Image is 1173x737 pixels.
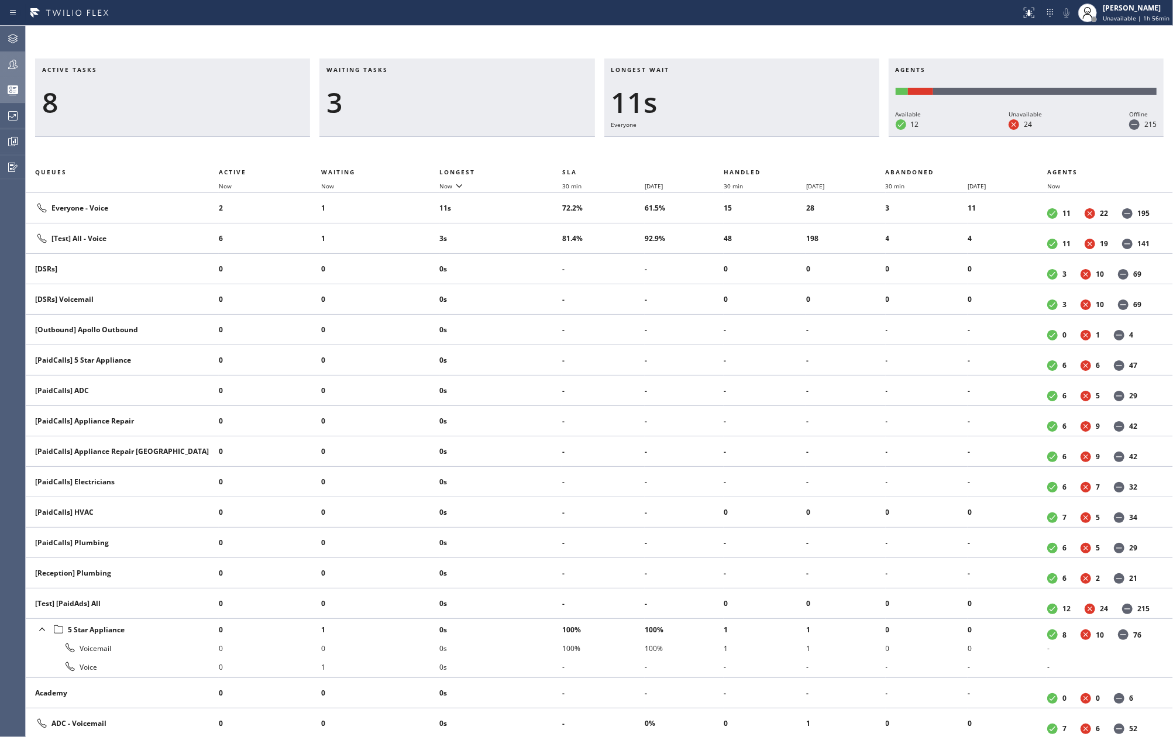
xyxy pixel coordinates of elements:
div: [Test] [PaidAds] All [35,598,209,608]
dt: Unavailable [1081,573,1091,584]
li: 100% [645,620,724,639]
li: - [645,594,724,613]
dd: 5 [1096,391,1100,401]
li: 0 [806,594,886,613]
dt: Available [1047,208,1058,219]
li: - [968,321,1047,339]
li: - [562,351,645,370]
li: 4 [886,229,968,248]
span: SLA [562,168,577,176]
div: [DSRs] Voicemail [35,294,209,304]
dt: Available [1047,269,1058,280]
dt: Unavailable [1081,269,1091,280]
li: - [886,321,968,339]
dd: 5 [1096,512,1100,522]
span: Now [219,182,232,190]
li: 0 [968,639,1047,657]
dd: 6 [1062,482,1067,492]
li: - [645,412,724,431]
li: 0 [219,533,321,552]
dt: Offline [1114,482,1124,493]
button: Mute [1058,5,1075,21]
dd: 21 [1129,573,1137,583]
li: - [806,412,886,431]
div: [PaidCalls] Appliance Repair [GEOGRAPHIC_DATA] [35,446,209,456]
dd: 215 [1144,119,1157,129]
dd: 47 [1129,360,1137,370]
dd: 34 [1129,512,1137,522]
div: [PaidCalls] Appliance Repair [35,416,209,426]
li: - [886,381,968,400]
li: - [886,351,968,370]
li: 3s [439,229,562,248]
dt: Available [1047,330,1058,340]
dd: 5 [1096,543,1100,553]
dt: Offline [1114,452,1124,462]
li: 0 [219,503,321,522]
li: 0 [321,412,439,431]
dd: 6 [1062,421,1067,431]
dd: 69 [1133,269,1141,279]
li: 92.9% [645,229,724,248]
span: Longest wait [611,66,670,74]
dt: Unavailable [1081,512,1091,523]
li: - [562,290,645,309]
dd: 4 [1129,330,1133,340]
li: - [886,533,968,552]
li: - [806,351,886,370]
span: Queues [35,168,67,176]
li: - [886,657,968,676]
li: - [724,564,806,583]
dt: Available [1047,299,1058,310]
div: 3 [326,85,587,119]
li: - [968,351,1047,370]
li: - [968,564,1047,583]
li: 3 [886,199,968,218]
dt: Offline [1122,208,1133,219]
li: - [724,473,806,491]
li: 0 [219,657,321,676]
li: 0 [886,620,968,639]
dt: Offline [1122,604,1133,614]
li: 0 [968,260,1047,278]
li: 0 [219,260,321,278]
dt: Offline [1114,360,1124,371]
li: 0 [321,564,439,583]
dd: 6 [1062,391,1067,401]
div: [PaidCalls] Plumbing [35,538,209,547]
li: 0 [321,321,439,339]
div: 8 [42,85,303,119]
dt: Offline [1118,629,1129,640]
span: 30 min [724,182,743,190]
li: - [724,351,806,370]
span: Agents [1047,168,1078,176]
li: - [724,657,806,676]
div: Available: 12 [896,88,908,95]
dd: 9 [1096,452,1100,462]
dt: Offline [1129,119,1140,130]
dt: Offline [1122,239,1133,249]
li: - [562,503,645,522]
li: 0 [886,260,968,278]
li: 0 [806,503,886,522]
li: 0 [219,564,321,583]
dt: Available [1047,573,1058,584]
dt: Unavailable [1081,421,1091,432]
dd: 141 [1137,239,1150,249]
dt: Available [1047,452,1058,462]
span: Now [1047,182,1060,190]
li: - [886,412,968,431]
li: 0 [219,594,321,613]
li: 28 [806,199,886,218]
dt: Available [1047,604,1058,614]
div: Offline [1129,109,1157,119]
li: 0 [724,260,806,278]
div: [PaidCalls] Electricians [35,477,209,487]
span: Now [439,182,452,190]
dt: Available [1047,421,1058,432]
li: 0 [219,620,321,639]
li: 11s [439,199,562,218]
dd: 6 [1062,360,1067,370]
dt: Unavailable [1081,360,1091,371]
li: - [806,657,886,676]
